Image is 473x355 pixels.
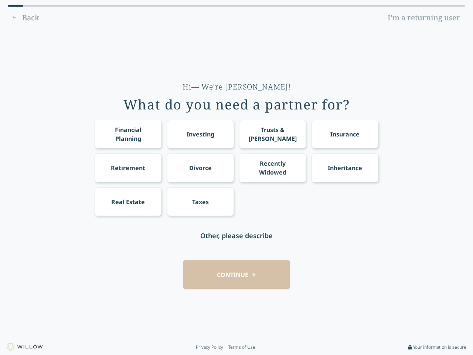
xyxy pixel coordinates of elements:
span: Your information is secure [413,344,466,350]
a: Privacy Policy [196,344,223,350]
div: Real Estate [111,197,145,206]
div: Financial Planning [102,125,155,143]
div: Retirement [111,163,145,172]
div: Other, please describe [200,230,273,241]
img: Willow logo [7,343,43,351]
div: Divorce [189,163,212,172]
div: Trusts & [PERSON_NAME] [246,125,299,143]
div: Recently Widowed [246,159,299,177]
div: What do you need a partner for? [123,97,350,112]
div: Insurance [330,130,360,139]
div: Inheritance [328,163,362,172]
a: Terms of Use [228,344,255,350]
div: 0% complete [8,5,23,7]
div: Investing [187,130,214,139]
div: Hi— We're [PERSON_NAME]! [183,82,291,92]
div: Taxes [192,197,209,206]
a: I'm a returning user [382,12,465,24]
